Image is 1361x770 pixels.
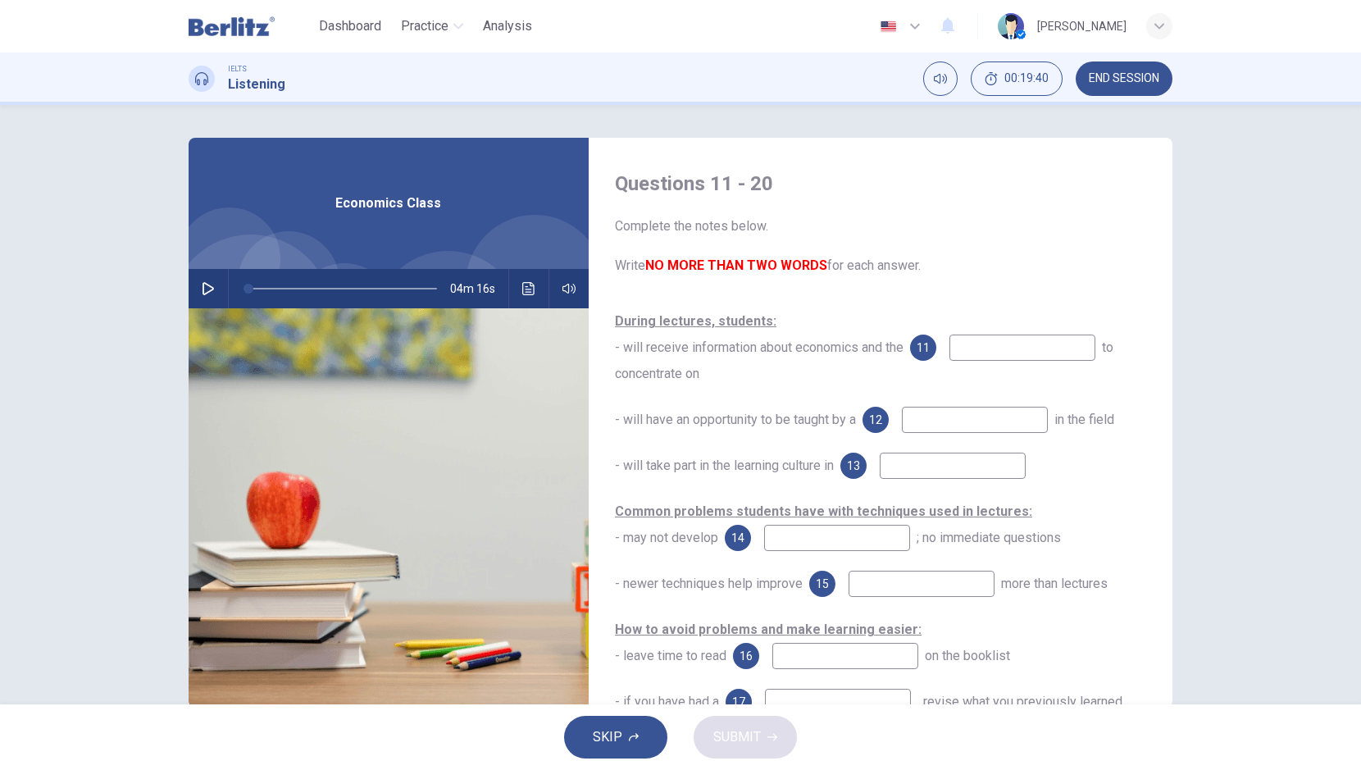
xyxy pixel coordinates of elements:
[923,62,958,96] div: Mute
[615,503,1032,545] span: - may not develop
[971,62,1063,96] button: 00:19:40
[189,308,589,708] img: Economics Class
[319,16,381,36] span: Dashboard
[615,216,1146,276] span: Complete the notes below. Write for each answer.
[1076,62,1172,96] button: END SESSION
[847,460,860,472] span: 13
[1004,72,1049,85] span: 00:19:40
[450,269,508,308] span: 04m 16s
[615,458,834,473] span: - will take part in the learning culture in
[998,13,1024,39] img: Profile picture
[971,62,1063,96] div: Hide
[615,694,719,709] span: - if you have had a
[615,171,1146,197] h4: Questions 11 - 20
[228,63,247,75] span: IELTS
[740,650,753,662] span: 16
[1089,72,1159,85] span: END SESSION
[925,648,1010,663] span: on the booklist
[917,342,930,353] span: 11
[401,16,448,36] span: Practice
[732,696,745,708] span: 17
[615,576,803,591] span: - newer techniques help improve
[189,10,275,43] img: Berlitz Latam logo
[228,75,285,94] h1: Listening
[312,11,388,41] button: Dashboard
[615,412,856,427] span: - will have an opportunity to be taught by a
[483,16,532,36] span: Analysis
[917,694,1122,709] span: , revise what you previously learned
[1054,412,1114,427] span: in the field
[917,530,1061,545] span: ; no immediate questions
[1001,576,1108,591] span: more than lectures
[564,716,667,759] button: SKIP
[615,622,922,637] u: How to avoid problems and make learning easier:
[731,532,744,544] span: 14
[615,313,904,355] span: - will receive information about economics and the
[336,194,442,213] span: Economics Class
[615,622,922,663] span: - leave time to read
[645,257,827,273] b: NO MORE THAN TWO WORDS
[1037,16,1127,36] div: [PERSON_NAME]
[615,313,776,329] u: During lectures, students:
[816,578,829,590] span: 15
[593,726,622,749] span: SKIP
[516,269,542,308] button: Click to see the audio transcription
[189,10,312,43] a: Berlitz Latam logo
[394,11,470,41] button: Practice
[476,11,539,41] button: Analysis
[615,503,1032,519] u: Common problems students have with techniques used in lectures:
[878,21,899,33] img: en
[869,414,882,426] span: 12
